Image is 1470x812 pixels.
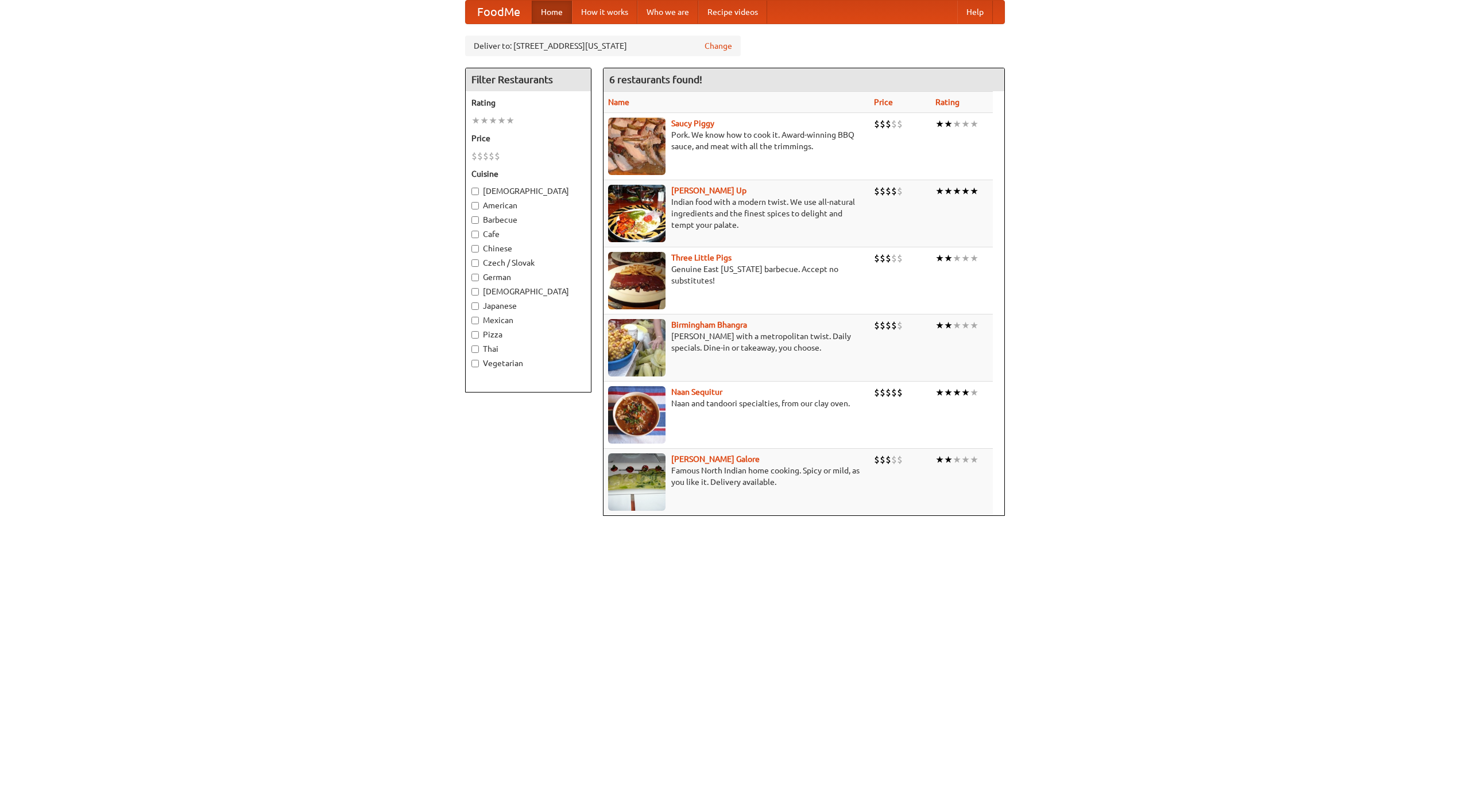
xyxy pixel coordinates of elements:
[891,386,897,399] li: $
[471,216,479,224] input: Barbecue
[874,453,880,466] li: $
[471,245,479,252] input: Chinese
[970,319,978,332] li: ★
[698,1,767,24] a: Recipe videos
[961,185,970,197] li: ★
[874,319,880,332] li: $
[471,214,585,226] label: Barbecue
[891,453,897,466] li: $
[471,288,479,296] input: [DEMOGRAPHIC_DATA]
[572,1,637,24] a: How it works
[471,188,479,195] input: [DEMOGRAPHIC_DATA]
[477,150,483,162] li: $
[944,386,953,399] li: ★
[471,150,477,162] li: $
[471,343,585,355] label: Thai
[471,302,479,310] input: Japanese
[944,252,953,265] li: ★
[935,386,944,399] li: ★
[471,300,585,312] label: Japanese
[970,118,978,130] li: ★
[953,252,961,265] li: ★
[897,319,903,332] li: $
[471,202,479,209] input: American
[944,453,953,466] li: ★
[874,185,880,197] li: $
[471,133,585,144] h5: Price
[671,119,714,128] a: Saucy Piggy
[471,331,479,339] input: Pizza
[471,274,479,281] input: German
[944,118,953,130] li: ★
[471,259,479,267] input: Czech / Slovak
[935,453,944,466] li: ★
[608,196,865,231] p: Indian food with a modern twist. We use all-natural ingredients and the finest spices to delight ...
[471,314,585,326] label: Mexican
[608,398,865,409] p: Naan and tandoori specialties, from our clay oven.
[970,453,978,466] li: ★
[671,253,732,262] a: Three Little Pigs
[874,98,893,107] a: Price
[608,319,666,376] img: bhangra.jpg
[671,454,760,464] a: [PERSON_NAME] Galore
[891,252,897,265] li: $
[961,118,970,130] li: ★
[935,252,944,265] li: ★
[608,386,666,444] img: naansequitur.jpg
[609,74,702,85] ng-pluralize: 6 restaurants found!
[953,118,961,130] li: ★
[471,345,479,353] input: Thai
[874,386,880,399] li: $
[891,118,897,130] li: $
[935,319,944,332] li: ★
[494,150,500,162] li: $
[480,114,489,127] li: ★
[935,98,960,107] a: Rating
[608,129,865,152] p: Pork. We know how to cook it. Award-winning BBQ sauce, and meat with all the trimmings.
[953,185,961,197] li: ★
[671,387,722,397] a: Naan Sequitur
[471,317,479,324] input: Mexican
[874,252,880,265] li: $
[897,386,903,399] li: $
[957,1,993,24] a: Help
[671,186,746,195] a: [PERSON_NAME] Up
[885,252,891,265] li: $
[891,185,897,197] li: $
[885,319,891,332] li: $
[471,228,585,240] label: Cafe
[880,319,885,332] li: $
[471,243,585,254] label: Chinese
[608,331,865,353] p: [PERSON_NAME] with a metropolitan twist. Daily specials. Dine-in or takeaway, you choose.
[608,453,666,511] img: currygalore.jpg
[880,185,885,197] li: $
[532,1,572,24] a: Home
[465,36,741,56] div: Deliver to: [STREET_ADDRESS][US_STATE]
[897,252,903,265] li: $
[953,386,961,399] li: ★
[471,168,585,180] h5: Cuisine
[471,114,480,127] li: ★
[891,319,897,332] li: $
[466,1,532,24] a: FoodMe
[471,200,585,211] label: American
[970,252,978,265] li: ★
[885,386,891,399] li: $
[466,68,591,91] h4: Filter Restaurants
[935,118,944,130] li: ★
[671,320,747,329] a: Birmingham Bhangra
[471,185,585,197] label: [DEMOGRAPHIC_DATA]
[874,118,880,130] li: $
[471,271,585,283] label: German
[944,185,953,197] li: ★
[489,114,497,127] li: ★
[953,453,961,466] li: ★
[705,40,732,52] a: Change
[961,453,970,466] li: ★
[880,252,885,265] li: $
[880,453,885,466] li: $
[608,185,666,242] img: curryup.jpg
[471,257,585,269] label: Czech / Slovak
